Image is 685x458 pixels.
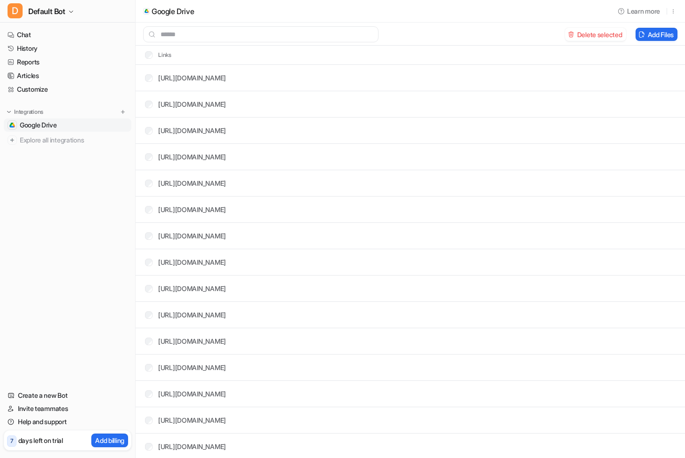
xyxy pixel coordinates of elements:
[158,442,226,450] a: [URL][DOMAIN_NAME]
[4,415,131,428] a: Help and support
[8,135,17,145] img: explore all integrations
[636,28,677,41] button: Add Files
[18,435,63,445] p: days left on trial
[20,120,57,130] span: Google Drive
[145,9,149,13] img: google_drive icon
[158,153,226,161] a: [URL][DOMAIN_NAME]
[158,363,226,371] a: [URL][DOMAIN_NAME]
[14,108,43,116] p: Integrations
[4,134,131,147] a: Explore all integrations
[4,118,131,132] a: Google DriveGoogle Drive
[4,389,131,402] a: Create a new Bot
[614,3,665,19] button: Learn more
[158,179,226,187] a: [URL][DOMAIN_NAME]
[158,284,226,292] a: [URL][DOMAIN_NAME]
[158,258,226,266] a: [URL][DOMAIN_NAME]
[158,311,226,319] a: [URL][DOMAIN_NAME]
[158,74,226,82] a: [URL][DOMAIN_NAME]
[4,69,131,82] a: Articles
[158,337,226,345] a: [URL][DOMAIN_NAME]
[4,83,131,96] a: Customize
[137,49,172,61] th: Links
[4,55,131,69] a: Reports
[158,416,226,424] a: [URL][DOMAIN_NAME]
[158,126,226,134] a: [URL][DOMAIN_NAME]
[565,28,626,41] button: Delete selected
[158,232,226,240] a: [URL][DOMAIN_NAME]
[8,3,23,18] span: D
[95,435,124,445] p: Add billing
[6,109,12,115] img: expand menu
[627,6,660,16] span: Learn more
[158,205,226,213] a: [URL][DOMAIN_NAME]
[28,5,65,18] span: Default Bot
[158,100,226,108] a: [URL][DOMAIN_NAME]
[158,390,226,398] a: [URL][DOMAIN_NAME]
[10,437,13,445] p: 7
[152,7,194,16] p: Google Drive
[91,434,128,447] button: Add billing
[9,122,15,128] img: Google Drive
[4,42,131,55] a: History
[4,28,131,41] a: Chat
[4,402,131,415] a: Invite teammates
[120,109,126,115] img: menu_add.svg
[4,107,46,117] button: Integrations
[20,133,128,148] span: Explore all integrations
